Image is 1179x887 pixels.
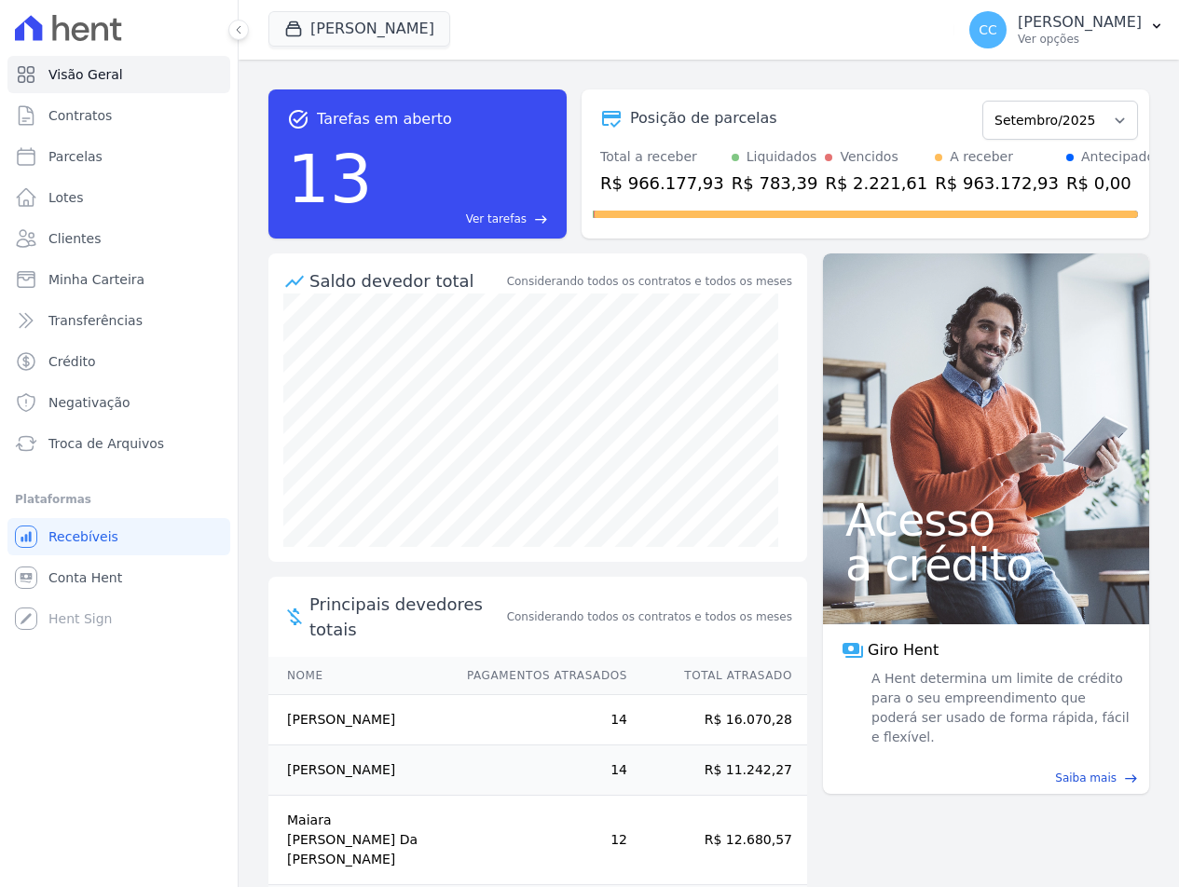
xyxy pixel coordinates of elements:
td: 12 [449,796,628,885]
a: Troca de Arquivos [7,425,230,462]
span: Contratos [48,106,112,125]
a: Lotes [7,179,230,216]
div: Liquidados [747,147,817,167]
th: Pagamentos Atrasados [449,657,628,695]
div: 13 [287,130,373,227]
a: Negativação [7,384,230,421]
span: east [534,212,548,226]
a: Conta Hent [7,559,230,596]
a: Visão Geral [7,56,230,93]
p: Ver opções [1018,32,1142,47]
span: Recebíveis [48,527,118,546]
div: R$ 966.177,93 [600,171,724,196]
div: A receber [950,147,1013,167]
div: Total a receber [600,147,724,167]
span: Clientes [48,229,101,248]
a: Crédito [7,343,230,380]
button: CC [PERSON_NAME] Ver opções [954,4,1179,56]
div: Vencidos [840,147,898,167]
span: task_alt [287,108,309,130]
span: Visão Geral [48,65,123,84]
button: [PERSON_NAME] [268,11,450,47]
a: Contratos [7,97,230,134]
span: Conta Hent [48,568,122,587]
span: Troca de Arquivos [48,434,164,453]
div: R$ 2.221,61 [825,171,927,196]
td: [PERSON_NAME] [268,745,449,796]
th: Total Atrasado [628,657,807,695]
td: 14 [449,695,628,745]
div: R$ 783,39 [732,171,818,196]
span: Considerando todos os contratos e todos os meses [507,608,792,625]
div: Posição de parcelas [630,107,777,130]
td: [PERSON_NAME] [268,695,449,745]
div: R$ 963.172,93 [935,171,1059,196]
span: a crédito [845,542,1127,587]
a: Ver tarefas east [380,211,548,227]
a: Saiba mais east [834,770,1138,786]
td: Maiara [PERSON_NAME] Da [PERSON_NAME] [268,796,449,885]
div: Saldo devedor total [309,268,503,293]
span: Tarefas em aberto [317,108,452,130]
span: Crédito [48,352,96,371]
a: Minha Carteira [7,261,230,298]
span: Principais devedores totais [309,592,503,642]
span: Transferências [48,311,143,330]
td: R$ 16.070,28 [628,695,807,745]
span: Acesso [845,498,1127,542]
span: Negativação [48,393,130,412]
a: Transferências [7,302,230,339]
div: Considerando todos os contratos e todos os meses [507,273,792,290]
span: A Hent determina um limite de crédito para o seu empreendimento que poderá ser usado de forma ráp... [868,669,1131,747]
td: 14 [449,745,628,796]
span: Lotes [48,188,84,207]
span: Saiba mais [1055,770,1117,786]
span: east [1124,771,1138,785]
span: Parcelas [48,147,103,166]
a: Clientes [7,220,230,257]
td: R$ 11.242,27 [628,745,807,796]
span: Giro Hent [868,639,939,662]
div: R$ 0,00 [1066,171,1155,196]
span: Minha Carteira [48,270,144,289]
td: R$ 12.680,57 [628,796,807,885]
a: Recebíveis [7,518,230,555]
p: [PERSON_NAME] [1018,13,1142,32]
span: CC [979,23,997,36]
th: Nome [268,657,449,695]
div: Plataformas [15,488,223,511]
span: Ver tarefas [466,211,527,227]
div: Antecipado [1081,147,1155,167]
a: Parcelas [7,138,230,175]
